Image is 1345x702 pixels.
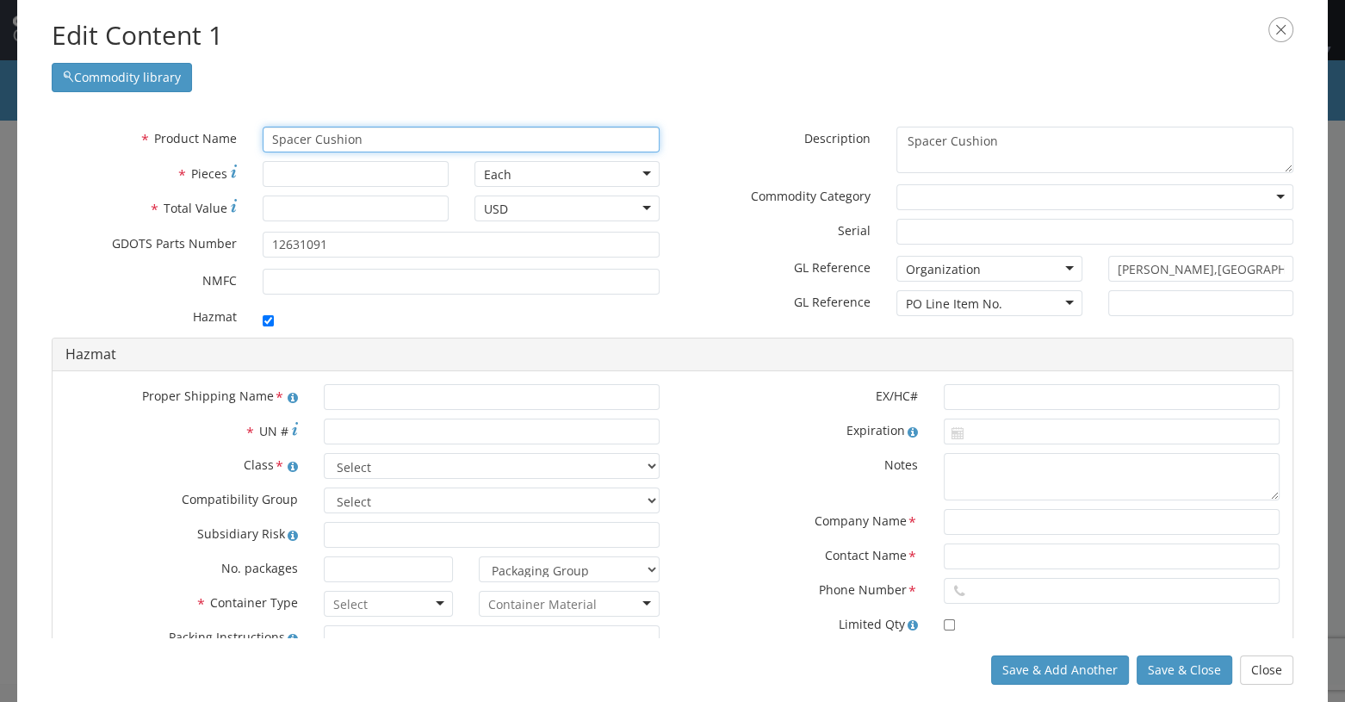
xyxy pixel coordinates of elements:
[65,345,116,363] a: Hazmat
[164,200,227,216] span: Total Value
[53,384,311,407] label: Proper Shipping Name
[202,272,237,289] span: NMFC
[53,522,311,543] label: Subsidiary Risk
[991,655,1129,685] button: Save & Add Another
[1240,655,1293,685] button: Close
[484,201,508,218] div: USD
[906,261,981,278] div: Organization
[154,130,237,146] span: Product Name
[193,308,237,325] span: Hazmat
[672,509,931,532] label: Company Name
[53,488,311,508] label: Compatibility Group
[53,625,311,646] label: Packing Instructions
[906,295,1002,313] div: PO Line Item No.
[794,259,871,276] span: GL Reference
[672,544,931,567] label: Contact Name
[53,453,311,476] label: Class
[751,188,871,204] span: Commodity Category
[52,63,192,92] button: Commodity library
[804,130,871,146] span: Description
[672,384,931,405] label: EX/HC#
[191,165,227,182] span: Pieces
[672,419,931,439] label: Expiration
[484,166,511,183] div: Each
[210,595,298,612] span: Container Type
[838,222,871,239] span: Serial
[488,596,597,613] input: Container Material
[794,294,871,310] span: GL Reference
[672,578,931,601] label: Phone Number
[52,17,1293,54] h2: Edit Content 1
[672,453,931,474] label: Notes
[112,235,237,252] span: GDOTS Parts Number
[333,596,370,613] input: Select
[259,423,288,439] span: UN #
[53,556,311,577] label: No. packages
[1137,655,1232,685] button: Save & Close
[672,612,931,633] label: Limited Qty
